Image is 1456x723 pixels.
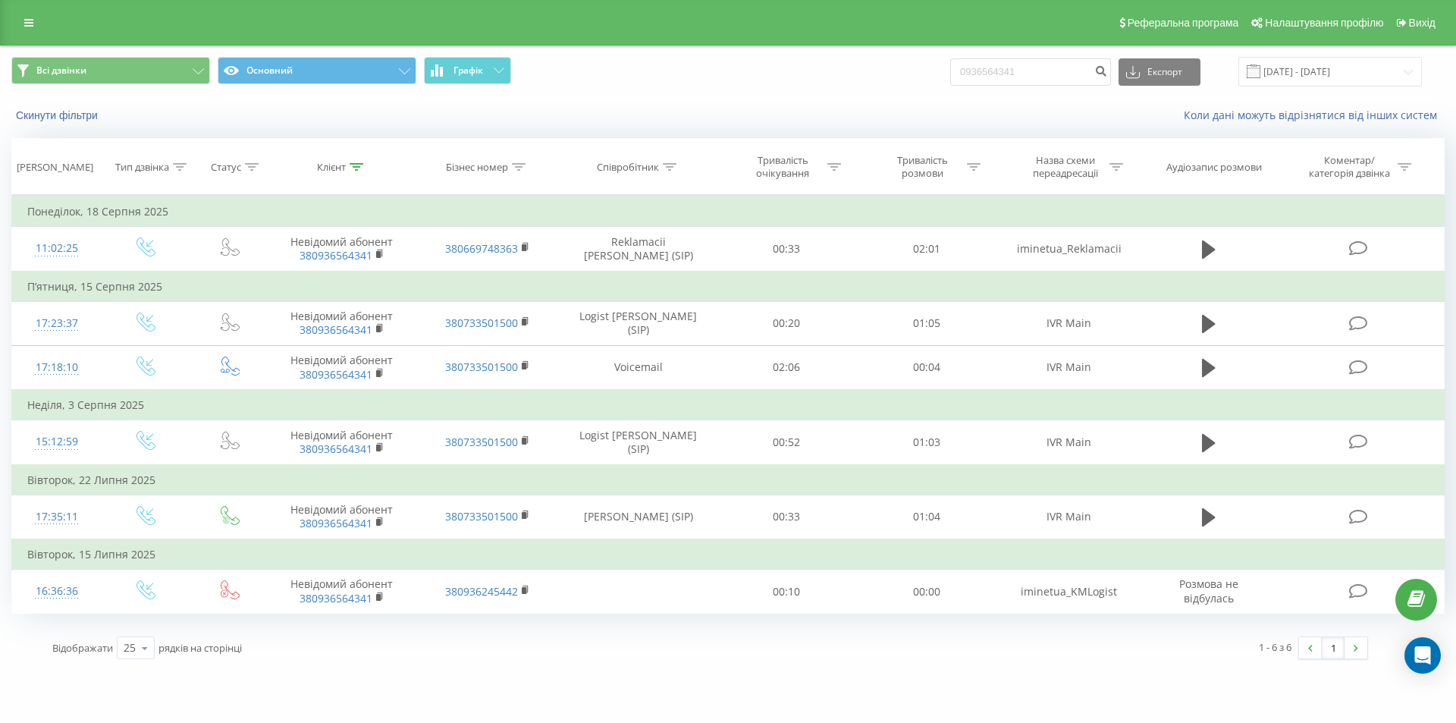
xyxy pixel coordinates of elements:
[882,154,963,180] div: Тривалість розмови
[269,345,415,390] td: Невідомий абонент
[124,640,136,655] div: 25
[27,502,86,532] div: 17:35:11
[115,161,169,174] div: Тип дзвінка
[996,301,1142,345] td: IVR Main
[1409,17,1436,29] span: Вихід
[11,108,105,122] button: Скинути фільтри
[445,241,518,256] a: 380669748363
[856,301,996,345] td: 01:05
[560,301,717,345] td: Logist [PERSON_NAME] (SIP)
[560,495,717,539] td: [PERSON_NAME] (SIP)
[445,360,518,374] a: 380733501500
[1259,640,1291,655] div: 1 - 6 з 6
[269,420,415,465] td: Невідомий абонент
[996,420,1142,465] td: IVR Main
[12,539,1445,570] td: Вівторок, 15 Липня 2025
[1265,17,1383,29] span: Налаштування профілю
[717,420,856,465] td: 00:52
[52,641,113,655] span: Відображати
[996,227,1142,272] td: iminetua_Reklamacii
[11,57,210,84] button: Всі дзвінки
[300,322,372,337] a: 380936564341
[269,227,415,272] td: Невідомий абонент
[27,309,86,338] div: 17:23:37
[996,345,1142,390] td: IVR Main
[1025,154,1106,180] div: Назва схеми переадресації
[27,427,86,457] div: 15:12:59
[742,154,824,180] div: Тривалість очікування
[856,570,996,614] td: 00:00
[218,57,416,84] button: Основний
[856,495,996,539] td: 01:04
[27,577,86,606] div: 16:36:36
[1322,637,1345,659] a: 1
[300,248,372,262] a: 380936564341
[424,57,511,84] button: Графік
[300,516,372,530] a: 380936564341
[560,227,717,272] td: Reklamacii [PERSON_NAME] (SIP)
[1184,108,1445,122] a: Коли дані можуть відрізнятися вiд інших систем
[1166,161,1262,174] div: Аудіозапис розмови
[856,420,996,465] td: 01:03
[27,353,86,382] div: 17:18:10
[445,584,518,599] a: 380936245442
[560,420,717,465] td: Logist [PERSON_NAME] (SIP)
[445,435,518,449] a: 380733501500
[856,345,996,390] td: 00:04
[560,345,717,390] td: Voicemail
[300,367,372,382] a: 380936564341
[996,495,1142,539] td: IVR Main
[717,227,856,272] td: 00:33
[269,495,415,539] td: Невідомий абонент
[300,442,372,456] a: 380936564341
[996,570,1142,614] td: iminetua_KMLogist
[453,65,483,76] span: Графік
[27,234,86,263] div: 11:02:25
[269,570,415,614] td: Невідомий абонент
[269,301,415,345] td: Невідомий абонент
[445,316,518,330] a: 380733501500
[1404,637,1441,674] div: Open Intercom Messenger
[36,64,86,77] span: Всі дзвінки
[597,161,659,174] div: Співробітник
[717,345,856,390] td: 02:06
[12,465,1445,495] td: Вівторок, 22 Липня 2025
[717,301,856,345] td: 00:20
[158,641,242,655] span: рядків на сторінці
[1128,17,1239,29] span: Реферальна програма
[12,272,1445,302] td: П’ятниця, 15 Серпня 2025
[17,161,93,174] div: [PERSON_NAME]
[717,570,856,614] td: 00:10
[446,161,508,174] div: Бізнес номер
[717,495,856,539] td: 00:33
[445,509,518,523] a: 380733501500
[1305,154,1394,180] div: Коментар/категорія дзвінка
[12,390,1445,420] td: Неділя, 3 Серпня 2025
[300,591,372,605] a: 380936564341
[1119,58,1200,86] button: Експорт
[317,161,346,174] div: Клієнт
[12,196,1445,227] td: Понеділок, 18 Серпня 2025
[856,227,996,272] td: 02:01
[950,58,1111,86] input: Пошук за номером
[1179,577,1238,605] span: Розмова не відбулась
[211,161,241,174] div: Статус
